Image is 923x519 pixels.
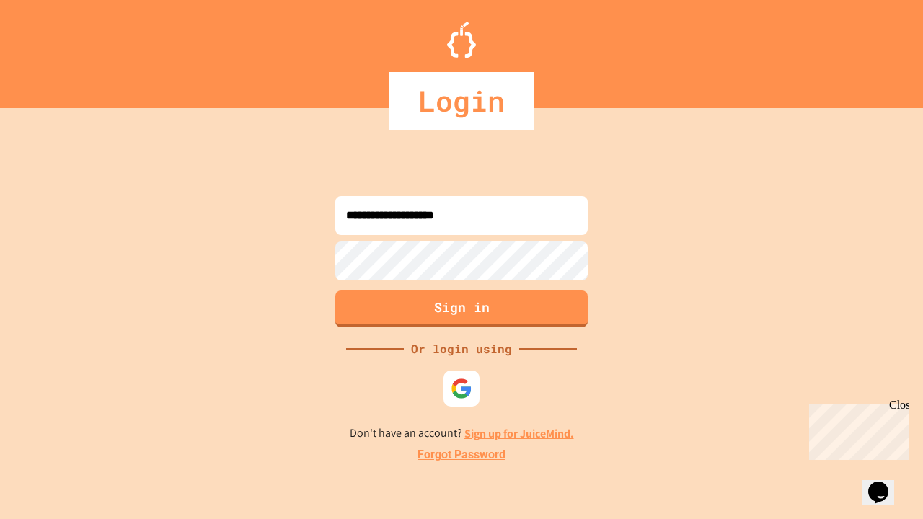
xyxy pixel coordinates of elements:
button: Sign in [335,290,588,327]
a: Sign up for JuiceMind. [464,426,574,441]
div: Chat with us now!Close [6,6,100,92]
div: Login [389,72,534,130]
img: google-icon.svg [451,378,472,399]
p: Don't have an account? [350,425,574,443]
div: Or login using [404,340,519,358]
a: Forgot Password [418,446,505,463]
iframe: chat widget [862,461,909,505]
img: Logo.svg [447,22,476,58]
iframe: chat widget [803,399,909,460]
